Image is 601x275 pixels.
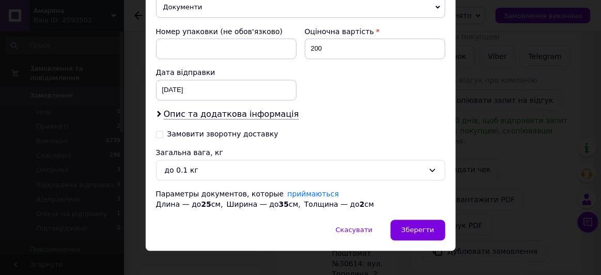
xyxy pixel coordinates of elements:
[287,190,339,198] a: приймаються
[165,165,424,176] div: до 0.1 кг
[156,189,445,210] div: Параметры документов, которые Длина — до см, Ширина — до см, Толщина — до см
[305,26,445,37] div: Оціночна вартість
[156,68,297,78] div: Дата відправки
[360,201,365,209] span: 2
[279,201,289,209] span: 35
[201,201,211,209] span: 25
[164,110,299,120] span: Опис та додаткова інформація
[167,130,279,139] div: Замовити зворотну доставку
[156,26,297,37] div: Номер упаковки (не обов'язково)
[336,226,373,234] span: Скасувати
[402,226,434,234] span: Зберегти
[156,148,445,158] div: Загальна вага, кг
